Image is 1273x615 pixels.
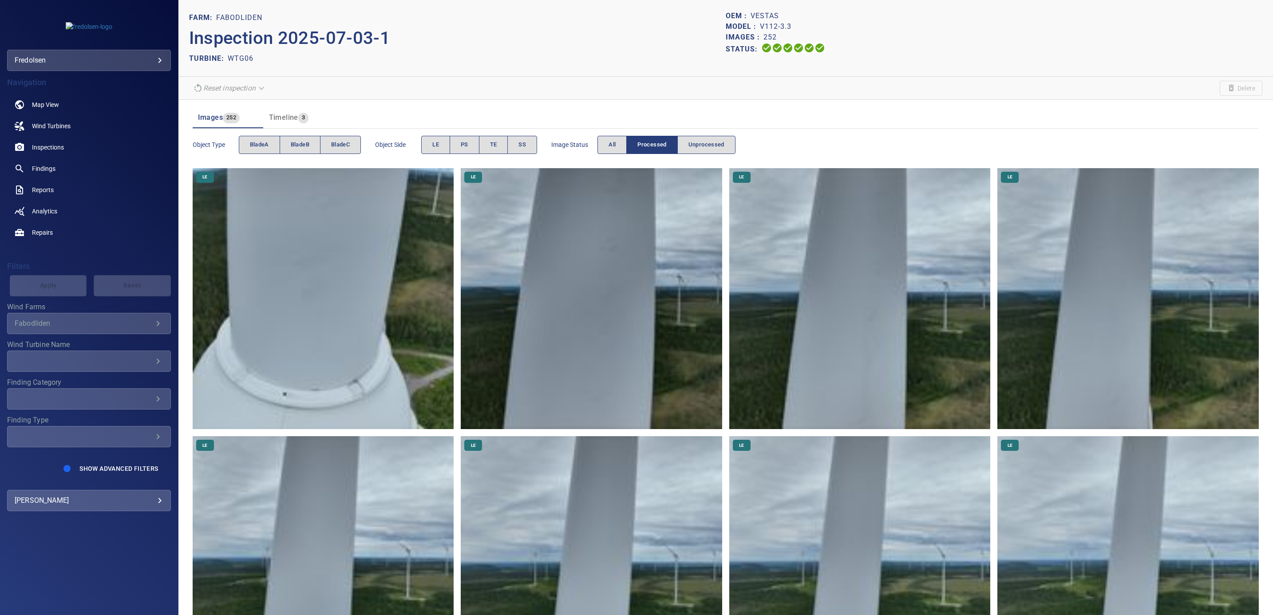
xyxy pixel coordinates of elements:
[197,174,213,180] span: LE
[15,53,163,67] div: fredolsen
[7,158,171,179] a: findings noActive
[7,351,171,372] div: Wind Turbine Name
[1002,174,1018,180] span: LE
[7,304,171,311] label: Wind Farms
[291,140,309,150] span: bladeB
[189,80,270,96] div: Reset inspection
[726,43,761,55] p: Status:
[479,136,508,154] button: TE
[751,11,779,21] p: Vestas
[490,140,497,150] span: TE
[432,140,439,150] span: LE
[466,442,481,449] span: LE
[421,136,537,154] div: objectSide
[239,136,280,154] button: bladeA
[223,113,240,123] span: 252
[688,140,724,150] span: Unprocessed
[1220,81,1262,96] span: Unable to delete the inspection due to your user permissions
[7,115,171,137] a: windturbines noActive
[466,174,481,180] span: LE
[32,122,71,130] span: Wind Turbines
[7,262,171,271] h4: Filters
[189,12,216,23] p: FARM:
[32,143,64,152] span: Inspections
[814,43,825,53] svg: Classification 100%
[375,140,421,149] span: Object Side
[7,137,171,158] a: inspections noActive
[32,228,53,237] span: Repairs
[32,207,57,216] span: Analytics
[280,136,320,154] button: bladeB
[793,43,804,53] svg: ML Processing 100%
[7,313,171,334] div: Wind Farms
[269,113,298,122] span: Timeline
[461,140,468,150] span: PS
[193,140,239,149] span: Object type
[32,164,55,173] span: Findings
[32,185,54,194] span: Reports
[597,136,627,154] button: All
[7,222,171,243] a: repairs noActive
[597,136,735,154] div: imageStatus
[551,140,597,149] span: Image Status
[189,80,270,96] div: Unable to reset the inspection due to your user permissions
[7,179,171,201] a: reports noActive
[79,465,158,472] span: Show Advanced Filters
[734,174,749,180] span: LE
[7,379,171,386] label: Finding Category
[626,136,677,154] button: Processed
[1002,442,1018,449] span: LE
[7,50,171,71] div: fredolsen
[518,140,526,150] span: SS
[331,140,350,150] span: bladeC
[320,136,361,154] button: bladeC
[15,493,163,508] div: [PERSON_NAME]
[726,32,763,43] p: Images :
[772,43,783,53] svg: Data Formatted 100%
[726,21,760,32] p: Model :
[7,94,171,115] a: map noActive
[298,113,308,123] span: 3
[203,84,256,92] em: Reset inspection
[677,136,735,154] button: Unprocessed
[450,136,479,154] button: PS
[250,140,269,150] span: bladeA
[7,388,171,410] div: Finding Category
[216,12,262,23] p: Fabodliden
[761,43,772,53] svg: Uploading 100%
[197,442,213,449] span: LE
[507,136,537,154] button: SS
[421,136,450,154] button: LE
[32,100,59,109] span: Map View
[7,417,171,424] label: Finding Type
[734,442,749,449] span: LE
[763,32,777,43] p: 252
[7,201,171,222] a: analytics noActive
[198,113,223,122] span: Images
[189,53,228,64] p: TURBINE:
[7,78,171,87] h4: Navigation
[783,43,793,53] svg: Selecting 100%
[74,461,163,476] button: Show Advanced Filters
[66,22,112,31] img: fredolsen-logo
[760,21,791,32] p: V112-3.3
[726,11,751,21] p: OEM :
[189,25,726,51] p: Inspection 2025-07-03-1
[7,341,171,348] label: Wind Turbine Name
[228,53,253,64] p: WTG06
[15,319,153,327] div: Fabodliden
[239,136,361,154] div: objectType
[637,140,666,150] span: Processed
[609,140,616,150] span: All
[7,426,171,447] div: Finding Type
[804,43,814,53] svg: Matching 100%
